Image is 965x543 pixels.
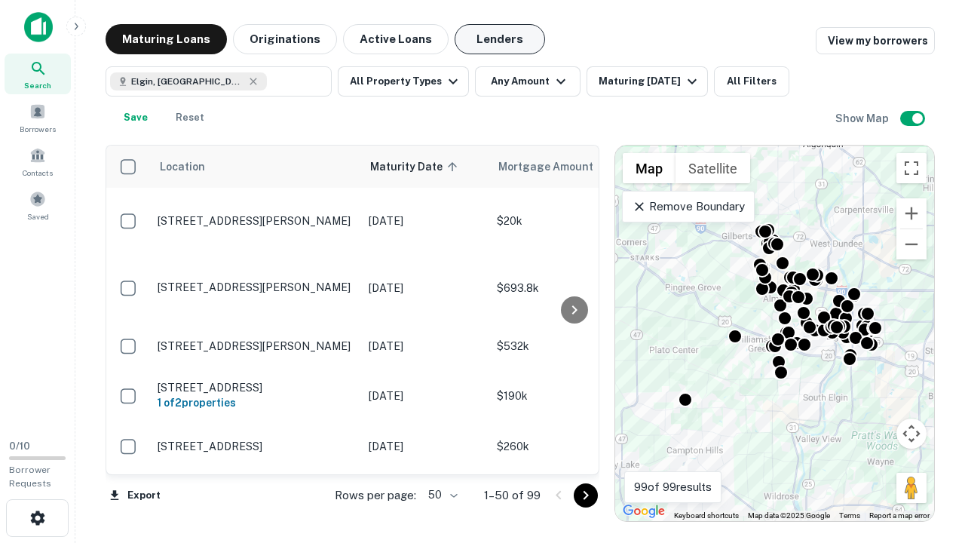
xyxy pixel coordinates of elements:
p: $532k [497,338,648,354]
p: Remove Boundary [632,198,744,216]
button: Keyboard shortcuts [674,511,739,521]
button: Zoom in [896,198,927,229]
button: Any Amount [475,66,581,97]
a: Search [5,54,71,94]
p: [DATE] [369,280,482,296]
p: [STREET_ADDRESS] [158,440,354,453]
span: Borrowers [20,123,56,135]
img: Google [619,502,669,521]
button: All Filters [714,66,789,97]
iframe: Chat Widget [890,422,965,495]
button: All Property Types [338,66,469,97]
a: Saved [5,185,71,225]
button: Zoom out [896,229,927,259]
div: 50 [422,484,460,506]
p: [STREET_ADDRESS][PERSON_NAME] [158,214,354,228]
span: Saved [27,210,49,222]
p: [DATE] [369,213,482,229]
p: $260k [497,438,648,455]
p: [STREET_ADDRESS] [158,381,354,394]
p: [DATE] [369,388,482,404]
span: Search [24,79,51,91]
span: Borrower Requests [9,465,51,489]
div: Maturing [DATE] [599,72,701,90]
p: $190k [497,388,648,404]
h6: 1 of 2 properties [158,394,354,411]
p: 99 of 99 results [634,478,712,496]
p: [DATE] [369,338,482,354]
p: 1–50 of 99 [484,486,541,505]
span: Maturity Date [370,158,462,176]
span: Map data ©2025 Google [748,511,830,520]
button: Maturing [DATE] [587,66,708,97]
img: capitalize-icon.png [24,12,53,42]
p: [STREET_ADDRESS][PERSON_NAME] [158,339,354,353]
a: Open this area in Google Maps (opens a new window) [619,502,669,521]
p: $693.8k [497,280,648,296]
p: [DATE] [369,438,482,455]
button: Map camera controls [896,419,927,449]
th: Maturity Date [361,146,489,188]
span: Mortgage Amount [498,158,613,176]
a: Terms (opens in new tab) [839,511,860,520]
button: Active Loans [343,24,449,54]
button: Maturing Loans [106,24,227,54]
button: Lenders [455,24,545,54]
a: Contacts [5,141,71,182]
div: 0 0 [615,146,934,521]
p: [STREET_ADDRESS][PERSON_NAME] [158,281,354,294]
span: Elgin, [GEOGRAPHIC_DATA], [GEOGRAPHIC_DATA] [131,75,244,88]
button: Toggle fullscreen view [896,153,927,183]
a: Report a map error [869,511,930,520]
button: Show street map [623,153,675,183]
button: Reset [166,103,214,133]
button: Originations [233,24,337,54]
button: Save your search to get updates of matches that match your search criteria. [112,103,160,133]
span: 0 / 10 [9,440,30,452]
span: Location [159,158,205,176]
a: Borrowers [5,97,71,138]
th: Location [150,146,361,188]
button: Export [106,484,164,507]
button: Go to next page [574,483,598,508]
h6: Show Map [835,110,891,127]
p: $20k [497,213,648,229]
a: View my borrowers [816,27,935,54]
span: Contacts [23,167,53,179]
p: Rows per page: [335,486,416,505]
th: Mortgage Amount [489,146,655,188]
button: Show satellite imagery [675,153,750,183]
